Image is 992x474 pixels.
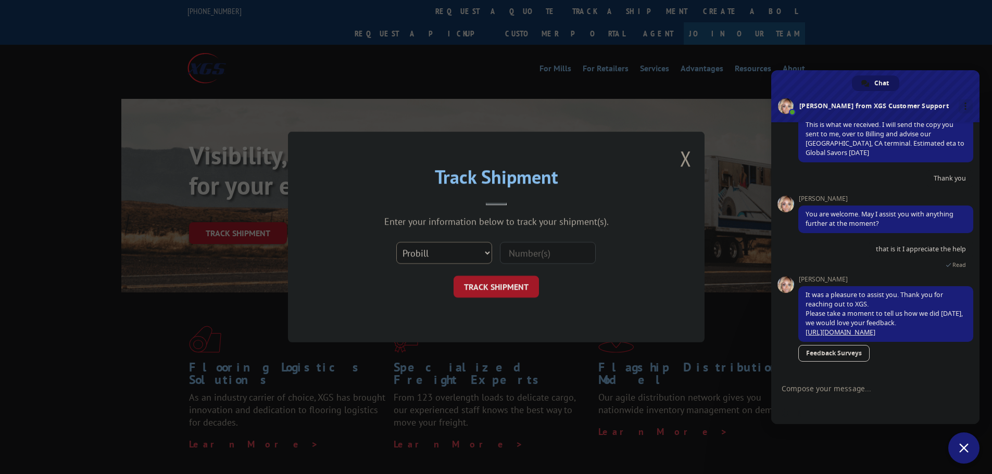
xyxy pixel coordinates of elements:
[500,242,596,264] input: Number(s)
[454,276,539,298] button: TRACK SHIPMENT
[782,375,948,401] textarea: Compose your message...
[806,328,875,337] a: [URL][DOMAIN_NAME]
[782,408,790,417] span: Insert an emoji
[795,408,803,417] span: Send a file
[798,276,973,283] span: [PERSON_NAME]
[948,432,980,464] a: Close chat
[809,408,817,417] span: Audio message
[934,174,966,183] span: Thank you
[340,215,652,227] div: Enter your information below to track your shipment(s).
[952,261,966,268] span: Read
[806,210,953,228] span: You are welcome. May I assist you with anything further at the moment?
[876,245,966,253] span: that is it I appreciate the help
[680,145,692,172] button: Close modal
[852,75,899,91] a: Chat
[806,120,964,157] span: This is what we received. I will send the copy you sent to me, over to Billing and advise our [GE...
[874,75,889,91] span: Chat
[798,195,973,202] span: [PERSON_NAME]
[340,170,652,189] h2: Track Shipment
[798,345,870,362] a: Feedback Surveys
[806,290,963,337] span: It was a pleasure to assist you. Thank you for reaching out to XGS. Please take a moment to tell ...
